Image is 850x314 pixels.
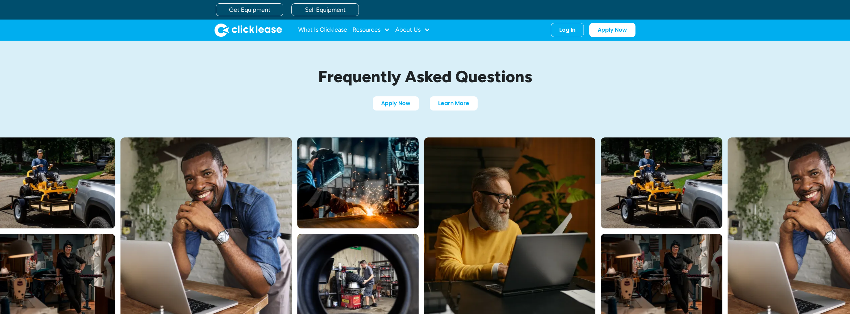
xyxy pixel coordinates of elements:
div: Resources [352,23,390,37]
a: Sell Equipment [291,3,359,16]
div: Log In [559,27,575,33]
a: Learn More [430,96,478,111]
a: Get Equipment [216,3,283,16]
a: home [215,23,282,37]
img: Clicklease logo [215,23,282,37]
img: Man with hat and blue shirt driving a yellow lawn mower onto a trailer [601,137,722,228]
div: About Us [395,23,430,37]
a: Apply Now [589,23,635,37]
h1: Frequently Asked Questions [266,68,584,86]
a: Apply Now [373,96,419,111]
img: A welder in a large mask working on a large pipe [297,137,419,228]
a: What Is Clicklease [298,23,347,37]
